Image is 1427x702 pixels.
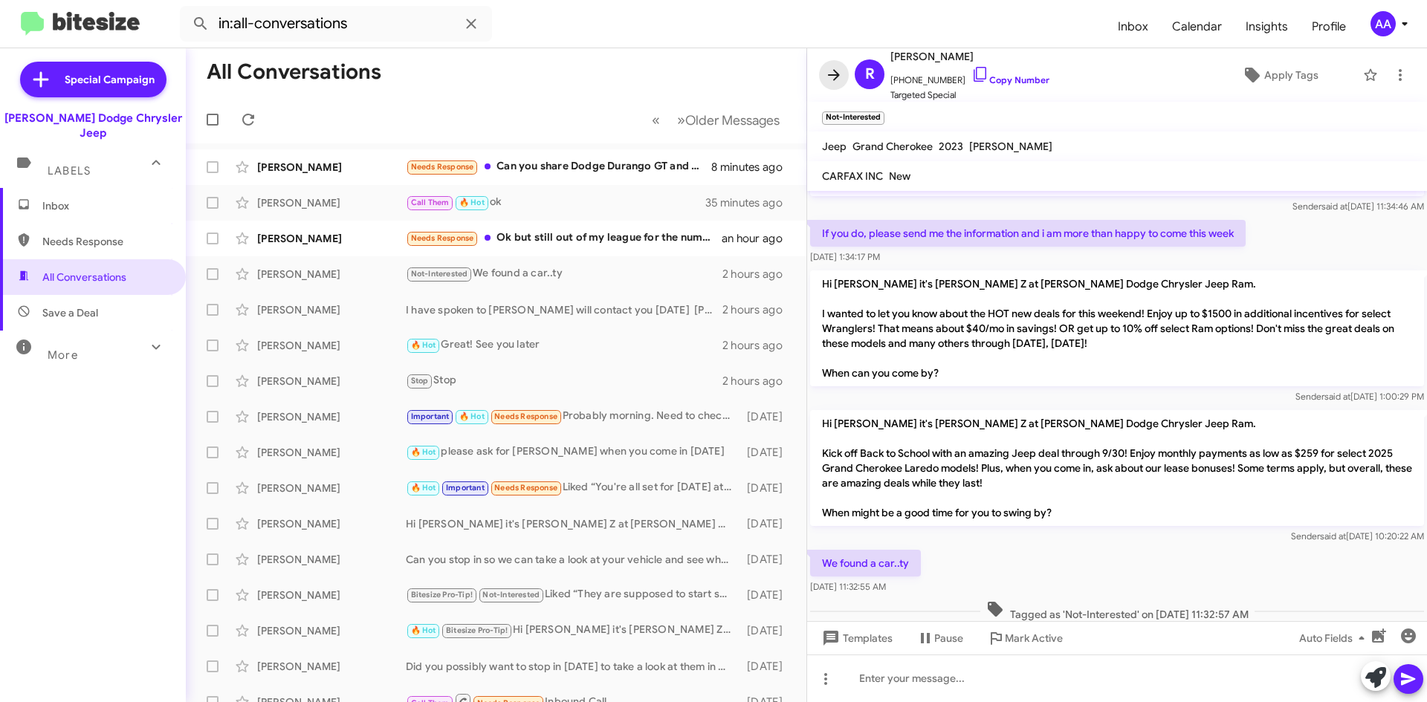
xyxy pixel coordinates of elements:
[257,481,406,495] div: [PERSON_NAME]
[1295,391,1424,402] span: Sender [DATE] 1:00:29 PM
[810,581,886,592] span: [DATE] 11:32:55 AM
[740,588,795,602] div: [DATE]
[822,111,884,125] small: Not-Interested
[411,162,474,172] span: Needs Response
[905,625,975,651] button: Pause
[459,412,485,421] span: 🔥 Hot
[740,516,795,531] div: [DATE]
[1264,62,1318,88] span: Apply Tags
[257,374,406,389] div: [PERSON_NAME]
[822,140,847,153] span: Jeep
[406,659,740,674] div: Did you possibly want to stop in [DATE] to take a look at them in person?
[740,481,795,495] div: [DATE]
[722,231,795,246] div: an hour ago
[810,410,1424,526] p: Hi [PERSON_NAME] it's [PERSON_NAME] Z at [PERSON_NAME] Dodge Chrysler Jeep Ram. Kick off Back to ...
[1203,62,1356,88] button: Apply Tags
[42,305,98,320] span: Save a Deal
[740,623,795,638] div: [DATE]
[406,622,740,639] div: Hi [PERSON_NAME] it's [PERSON_NAME] Z at [PERSON_NAME] Dodge Chrysler Jeep Ram. Kick off Back to ...
[48,164,91,178] span: Labels
[207,60,381,84] h1: All Conversations
[446,625,508,635] span: Bitesize Pro-Tip!
[685,112,780,129] span: Older Messages
[20,62,166,97] a: Special Campaign
[1292,201,1424,212] span: Sender [DATE] 11:34:46 AM
[406,408,740,425] div: Probably morning. Need to check sched, thank u
[1160,5,1234,48] a: Calendar
[257,338,406,353] div: [PERSON_NAME]
[411,412,450,421] span: Important
[406,443,740,461] div: please ask for [PERSON_NAME] when you come in [DATE]
[711,160,795,175] div: 8 minutes ago
[810,220,1246,247] p: If you do, please send me the information and i am more than happy to come this week
[406,302,722,317] div: I have spoken to [PERSON_NAME] will contact you [DATE] [PERSON_NAME]
[822,169,883,183] span: CARFAX INC
[406,337,722,354] div: Great! See you later
[406,516,740,531] div: Hi [PERSON_NAME] it's [PERSON_NAME] Z at [PERSON_NAME] Dodge Chrysler Jeep Ram. Kick off Back to ...
[1287,625,1382,651] button: Auto Fields
[42,198,169,213] span: Inbox
[722,374,795,389] div: 2 hours ago
[1321,201,1347,212] span: said at
[1299,625,1371,651] span: Auto Fields
[722,338,795,353] div: 2 hours ago
[459,198,485,207] span: 🔥 Hot
[411,590,473,599] span: Bitesize Pro-Tip!
[969,140,1052,153] span: [PERSON_NAME]
[1320,530,1346,542] span: said at
[257,409,406,424] div: [PERSON_NAME]
[807,625,905,651] button: Templates
[494,412,557,421] span: Needs Response
[257,588,406,602] div: [PERSON_NAME]
[257,659,406,674] div: [PERSON_NAME]
[740,445,795,460] div: [DATE]
[48,348,78,362] span: More
[257,267,406,282] div: [PERSON_NAME]
[644,105,789,135] nav: Page navigation example
[411,447,436,457] span: 🔥 Hot
[810,550,921,576] p: We found a car..ty
[406,479,740,496] div: Liked “You're all set for [DATE] at 5! please ask for [PERSON_NAME] when you come in”
[411,233,474,243] span: Needs Response
[1234,5,1300,48] a: Insights
[257,302,406,317] div: [PERSON_NAME]
[810,270,1424,386] p: Hi [PERSON_NAME] it's [PERSON_NAME] Z at [PERSON_NAME] Dodge Chrysler Jeep Ram. I wanted to let y...
[411,269,468,279] span: Not-Interested
[257,552,406,567] div: [PERSON_NAME]
[668,105,789,135] button: Next
[257,195,406,210] div: [PERSON_NAME]
[1324,391,1350,402] span: said at
[722,302,795,317] div: 2 hours ago
[257,445,406,460] div: [PERSON_NAME]
[406,158,711,175] div: Can you share Dodge Durango GT and GT Plus savings details on my email address?
[1106,5,1160,48] a: Inbox
[1005,625,1063,651] span: Mark Active
[406,230,722,247] div: Ok but still out of my league for the number of miles and year of your 4 runner . A 2025 brand ne...
[980,600,1255,622] span: Tagged as 'Not-Interested' on [DATE] 11:32:57 AM
[42,270,126,285] span: All Conversations
[810,251,880,262] span: [DATE] 1:34:17 PM
[1300,5,1358,48] a: Profile
[180,6,492,42] input: Search
[889,169,910,183] span: New
[411,376,429,386] span: Stop
[939,140,963,153] span: 2023
[643,105,669,135] button: Previous
[257,623,406,638] div: [PERSON_NAME]
[257,160,406,175] div: [PERSON_NAME]
[677,111,685,129] span: »
[482,590,540,599] span: Not-Interested
[406,552,740,567] div: Can you stop in so we can take a look at your vehicle and see what we can do?
[257,231,406,246] div: [PERSON_NAME]
[411,198,450,207] span: Call Them
[1291,530,1424,542] span: Sender [DATE] 10:20:22 AM
[852,140,933,153] span: Grand Cherokee
[257,516,406,531] div: [PERSON_NAME]
[652,111,660,129] span: «
[406,265,722,282] div: We found a car..ty
[740,659,795,674] div: [DATE]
